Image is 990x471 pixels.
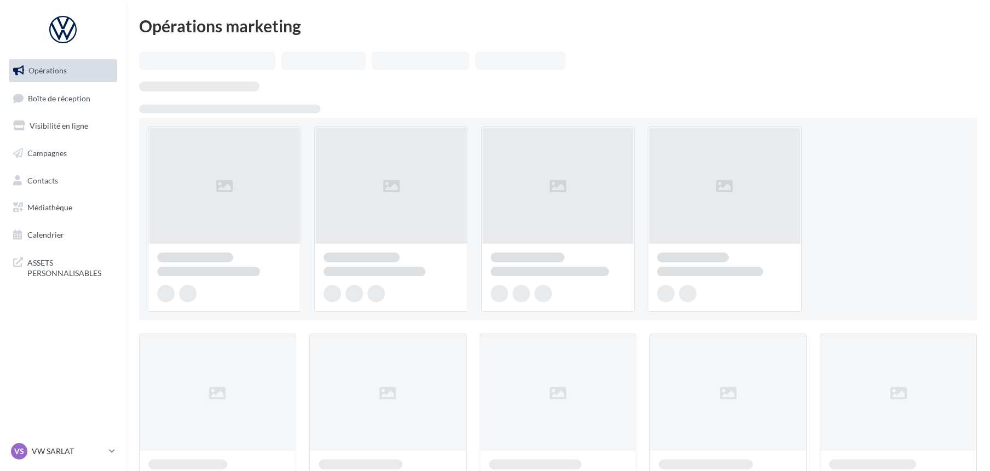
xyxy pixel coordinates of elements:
[7,87,119,110] a: Boîte de réception
[28,93,90,102] span: Boîte de réception
[27,175,58,185] span: Contacts
[7,59,119,82] a: Opérations
[32,446,105,457] p: VW SARLAT
[28,66,67,75] span: Opérations
[7,142,119,165] a: Campagnes
[27,203,72,212] span: Médiathèque
[27,255,113,279] span: ASSETS PERSONNALISABLES
[139,18,977,34] div: Opérations marketing
[7,169,119,192] a: Contacts
[9,441,117,462] a: VS VW SARLAT
[7,196,119,219] a: Médiathèque
[7,251,119,283] a: ASSETS PERSONNALISABLES
[14,446,24,457] span: VS
[7,114,119,137] a: Visibilité en ligne
[27,230,64,239] span: Calendrier
[27,148,67,158] span: Campagnes
[30,121,88,130] span: Visibilité en ligne
[7,223,119,246] a: Calendrier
